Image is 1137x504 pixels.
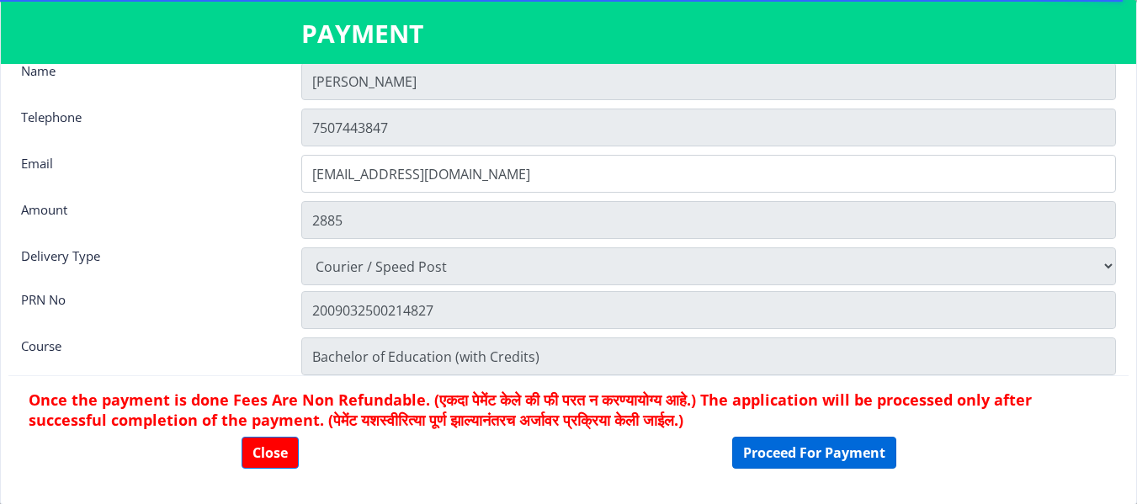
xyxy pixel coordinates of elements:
[301,62,1116,100] input: Name
[8,62,289,96] div: Name
[8,109,289,142] div: Telephone
[301,291,1116,329] input: Zipcode
[301,155,1116,193] input: Email
[301,17,837,50] h3: PAYMENT
[8,247,289,281] div: Delivery Type
[8,337,289,371] div: Course
[301,109,1116,146] input: Telephone
[301,337,1116,375] input: Zipcode
[8,155,289,188] div: Email
[8,201,289,235] div: Amount
[732,437,896,469] button: Proceed For Payment
[29,390,1108,430] h6: Once the payment is done Fees Are Non Refundable. (एकदा पेमेंट केले की फी परत न करण्यायोग्य आहे.)...
[8,291,289,325] div: PRN No
[242,437,299,469] button: Close
[301,201,1116,239] input: Amount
